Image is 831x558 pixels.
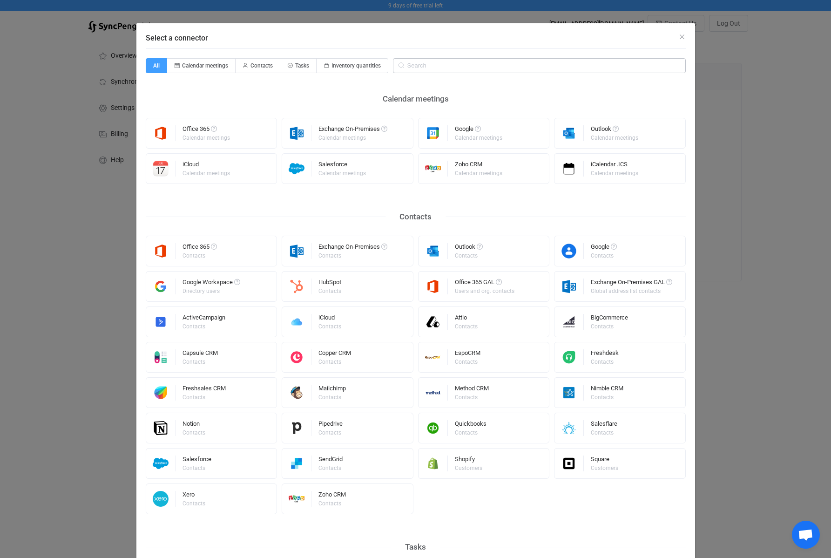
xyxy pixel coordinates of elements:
div: Google [455,126,504,135]
div: Contacts [455,395,487,400]
img: salesforce.png [282,161,311,177]
div: Exchange On-Premises GAL [591,279,672,288]
div: Calendar meetings [591,135,638,141]
div: Calendar meetings [182,170,230,176]
img: google.png [419,125,448,141]
div: Contacts [318,395,345,400]
div: Contacts [455,253,481,259]
img: microsoft365.png [146,125,176,141]
div: Contacts [318,324,341,329]
div: Contacts [591,395,622,400]
div: EspoCRM [455,350,480,359]
div: Contacts [182,465,210,471]
div: Calendar meetings [455,135,502,141]
img: freshworks.png [146,385,176,401]
img: methodcrm.png [419,385,448,401]
div: Contacts [385,210,446,224]
div: Zoho CRM [455,161,504,170]
div: Calendar meetings [318,135,386,141]
img: exchange.png [554,279,584,294]
div: Contacts [318,359,350,365]
img: mailchimp.png [282,385,311,401]
div: Calendar meetings [182,135,230,141]
div: Square [591,456,620,465]
div: Calendar meetings [455,170,502,176]
img: google-contacts.png [554,243,584,259]
img: activecampaign.png [146,314,176,330]
div: Contacts [182,253,216,259]
img: exchange.png [282,243,311,259]
input: Search [393,58,686,73]
img: icalendar.png [554,161,584,177]
div: Freshsales CRM [182,385,226,395]
img: salesforce.png [146,456,176,471]
div: iCloud [182,161,231,170]
div: Contacts [318,430,341,436]
div: Zoho CRM [318,491,346,501]
div: Method CRM [455,385,489,395]
img: freshdesk.png [554,349,584,365]
div: Contacts [318,253,386,259]
div: Contacts [591,430,616,436]
div: Calendar meetings [591,170,638,176]
div: Shopify [455,456,484,465]
img: shopify.png [419,456,448,471]
div: Nimble CRM [591,385,623,395]
div: Google [591,244,617,253]
div: SendGrid [318,456,343,465]
img: capsule.png [146,349,176,365]
img: quickbooks.png [419,420,448,436]
div: Customers [455,465,482,471]
img: exchange.png [282,125,311,141]
img: sendgrid.png [282,456,311,471]
div: Office 365 GAL [455,279,516,288]
div: Contacts [182,430,205,436]
div: Xero [182,491,207,501]
img: salesflare.png [554,420,584,436]
img: outlook.png [554,125,584,141]
img: icloud.png [282,314,311,330]
img: outlook.png [419,243,448,259]
div: BigCommerce [591,314,628,324]
div: Contacts [182,359,216,365]
div: Contacts [591,253,615,259]
div: Office 365 [182,244,217,253]
div: Contacts [455,359,479,365]
div: Calendar meetings [369,92,463,106]
div: Contacts [182,324,224,329]
img: copper.png [282,349,311,365]
div: HubSpot [318,279,343,288]
img: microsoft365.png [419,279,448,294]
div: Notion [182,421,207,430]
div: Outlook [591,126,640,135]
img: square.png [554,456,584,471]
div: Global address list contacts [591,288,671,294]
img: espo-crm.png [419,349,448,365]
div: Contacts [318,501,345,506]
span: Select a connector [146,34,208,42]
div: Salesforce [182,456,211,465]
div: Contacts [455,430,485,436]
div: Capsule CRM [182,350,218,359]
div: Contacts [591,359,617,365]
img: hubspot.png [282,279,311,294]
img: google-workspace.png [146,279,176,294]
div: Office 365 [182,126,231,135]
div: Open chat [792,521,820,549]
img: nimble.png [554,385,584,401]
img: zoho-crm.png [282,491,311,507]
div: Outlook [455,244,483,253]
div: Customers [591,465,618,471]
div: Quickbooks [455,421,486,430]
img: notion.png [146,420,176,436]
div: Salesforce [318,161,367,170]
div: Contacts [455,324,478,329]
div: Directory users [182,288,239,294]
div: Salesflare [591,421,617,430]
div: ActiveCampaign [182,314,225,324]
img: icloud-calendar.png [146,161,176,177]
div: Mailchimp [318,385,346,395]
div: Contacts [182,395,224,400]
div: iCloud [318,314,343,324]
div: Contacts [318,288,341,294]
